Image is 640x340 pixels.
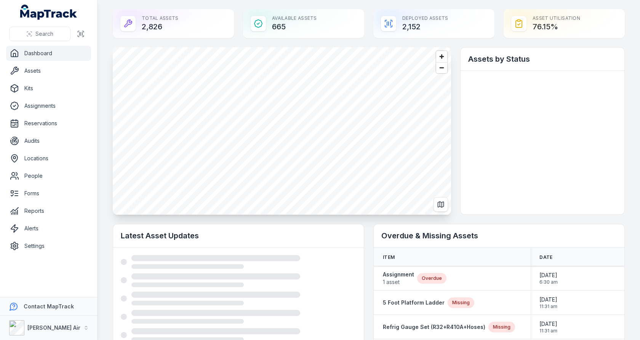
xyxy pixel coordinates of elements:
[539,296,557,310] time: 13/08/2025, 11:31:22 am
[417,273,446,284] div: Overdue
[383,299,445,306] a: 5 Foot Platform Ladder
[468,54,617,64] h2: Assets by Status
[539,328,557,334] span: 11:31 am
[35,30,53,38] span: Search
[6,63,91,78] a: Assets
[9,27,70,41] button: Search
[383,278,414,286] span: 1 asset
[539,320,557,328] span: [DATE]
[6,81,91,96] a: Kits
[539,279,558,285] span: 6:30 am
[6,46,91,61] a: Dashboard
[488,322,515,332] div: Missing
[436,51,447,62] button: Zoom in
[539,271,558,285] time: 22/08/2025, 6:30:00 am
[383,271,414,278] strong: Assignment
[6,98,91,113] a: Assignments
[6,151,91,166] a: Locations
[24,303,74,310] strong: Contact MapTrack
[383,271,414,286] a: Assignment1 asset
[121,230,356,241] h2: Latest Asset Updates
[6,221,91,236] a: Alerts
[539,303,557,310] span: 11:31 am
[539,271,558,279] span: [DATE]
[539,254,552,260] span: Date
[434,197,448,212] button: Switch to Map View
[539,320,557,334] time: 13/08/2025, 11:31:22 am
[6,186,91,201] a: Forms
[383,254,395,260] span: Item
[113,47,451,215] canvas: Map
[6,168,91,184] a: People
[383,323,485,331] a: Refrig Gauge Set (R32+R410A+Hoses)
[448,297,474,308] div: Missing
[6,238,91,254] a: Settings
[20,5,77,20] a: MapTrack
[6,133,91,148] a: Audits
[27,324,80,331] strong: [PERSON_NAME] Air
[6,203,91,219] a: Reports
[381,230,617,241] h2: Overdue & Missing Assets
[539,296,557,303] span: [DATE]
[436,62,447,73] button: Zoom out
[6,116,91,131] a: Reservations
